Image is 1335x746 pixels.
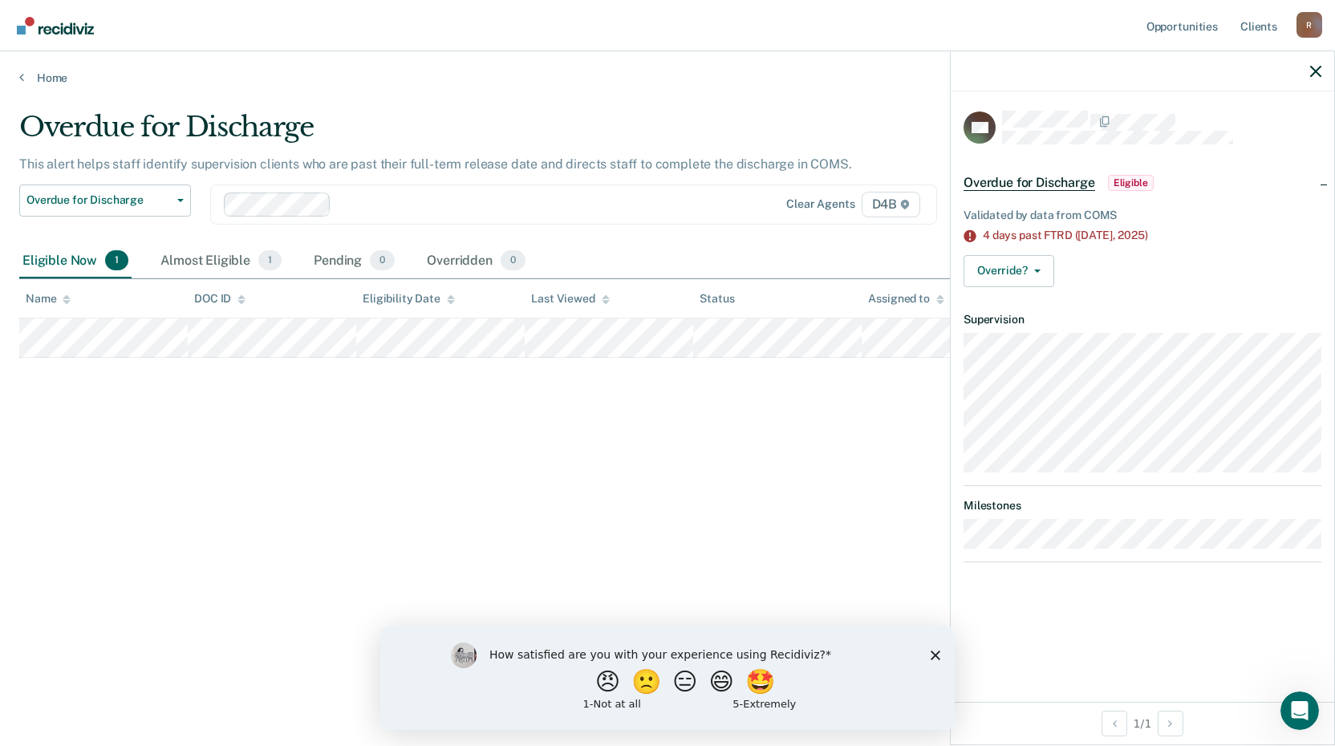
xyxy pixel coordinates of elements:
div: Overridden [424,244,529,279]
div: Clear agents [786,197,854,211]
iframe: Intercom live chat [1280,691,1319,730]
button: Profile dropdown button [1296,12,1322,38]
p: This alert helps staff identify supervision clients who are past their full-term release date and... [19,156,852,172]
a: Home [19,71,1316,85]
div: Overdue for DischargeEligible [951,157,1334,209]
div: 1 / 1 [951,702,1334,744]
div: 4 days past FTRD ([DATE], [983,229,1321,242]
div: Eligibility Date [363,292,455,306]
span: Eligible [1108,175,1154,191]
button: Override? [964,255,1054,287]
div: Almost Eligible [157,244,285,279]
span: Overdue for Discharge [26,193,171,207]
dt: Supervision [964,313,1321,326]
div: DOC ID [194,292,245,306]
div: Eligible Now [19,244,132,279]
span: Overdue for Discharge [964,175,1095,191]
dt: Milestones [964,499,1321,513]
span: 1 [105,250,128,271]
button: Previous Opportunity [1102,711,1127,736]
div: Name [26,292,71,306]
div: Overdue for Discharge [19,111,1021,156]
div: Assigned to [868,292,943,306]
span: 0 [370,250,395,271]
span: 2025) [1118,229,1147,241]
div: R [1296,12,1322,38]
img: Recidiviz [17,17,94,34]
span: D4B [862,192,920,217]
span: 0 [501,250,525,271]
div: Last Viewed [531,292,609,306]
span: 1 [258,250,282,271]
button: Next Opportunity [1158,711,1183,736]
div: Validated by data from COMS [964,209,1321,222]
iframe: Survey by Kim from Recidiviz [380,626,955,730]
div: Pending [310,244,398,279]
div: Status [700,292,734,306]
